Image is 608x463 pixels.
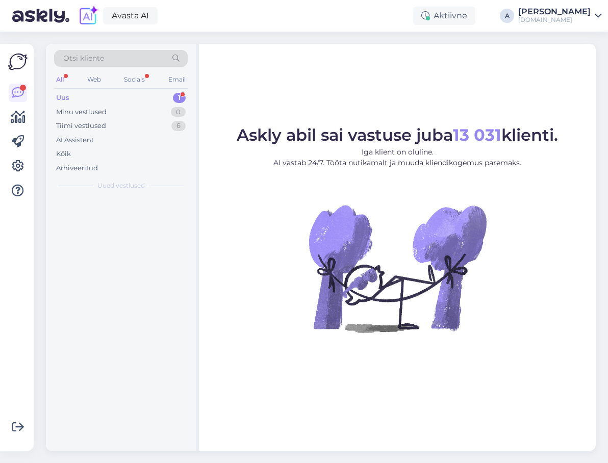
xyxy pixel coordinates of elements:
div: A [500,9,514,23]
p: Iga klient on oluline. AI vastab 24/7. Tööta nutikamalt ja muuda kliendikogemus paremaks. [237,147,558,168]
img: No Chat active [306,176,489,360]
div: Socials [122,73,147,86]
div: 1 [173,93,186,103]
span: Otsi kliente [63,53,104,64]
div: All [54,73,66,86]
span: Askly abil sai vastuse juba klienti. [237,125,558,145]
div: Email [166,73,188,86]
div: Tiimi vestlused [56,121,106,131]
div: Uus [56,93,69,103]
div: 0 [171,107,186,117]
div: Web [85,73,103,86]
div: Aktiivne [413,7,475,25]
div: [DOMAIN_NAME] [518,16,591,24]
div: [PERSON_NAME] [518,8,591,16]
div: 6 [171,121,186,131]
a: Avasta AI [103,7,158,24]
div: Minu vestlused [56,107,107,117]
div: Kõik [56,149,71,159]
img: explore-ai [78,5,99,27]
div: AI Assistent [56,135,94,145]
b: 13 031 [453,125,501,145]
img: Askly Logo [8,52,28,71]
a: [PERSON_NAME][DOMAIN_NAME] [518,8,602,24]
span: Uued vestlused [97,181,145,190]
div: Arhiveeritud [56,163,98,173]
